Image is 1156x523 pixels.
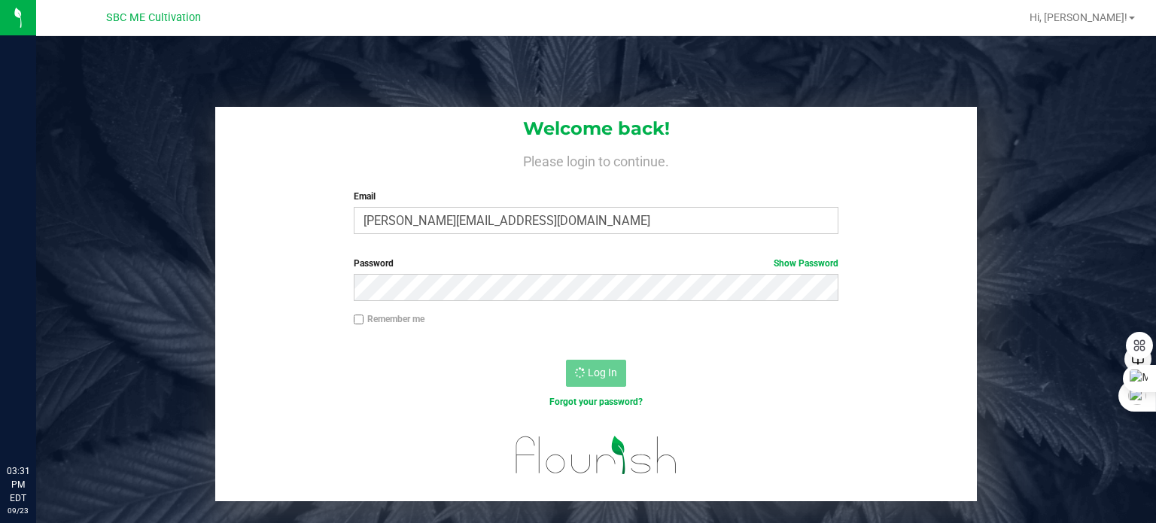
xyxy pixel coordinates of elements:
[566,360,626,387] button: Log In
[354,312,424,326] label: Remember me
[7,464,29,505] p: 03:31 PM EDT
[215,151,977,169] h4: Please login to continue.
[588,366,617,379] span: Log In
[549,397,643,407] a: Forgot your password?
[354,315,364,325] input: Remember me
[501,424,692,485] img: flourish_logo.svg
[354,258,394,269] span: Password
[354,190,839,203] label: Email
[215,119,977,138] h1: Welcome back!
[1030,11,1127,23] span: Hi, [PERSON_NAME]!
[106,11,201,24] span: SBC ME Cultivation
[774,258,838,269] a: Show Password
[7,505,29,516] p: 09/23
